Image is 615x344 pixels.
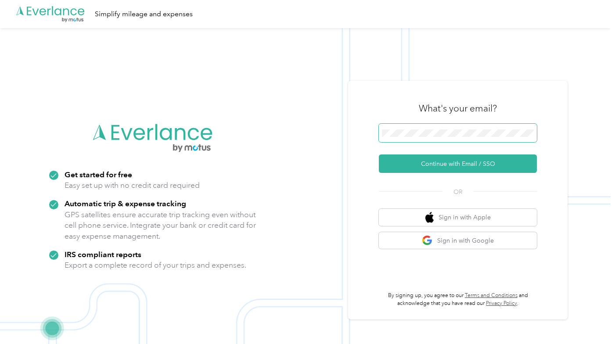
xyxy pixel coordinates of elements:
button: Continue with Email / SSO [379,154,537,173]
div: Simplify mileage and expenses [95,9,193,20]
img: apple logo [425,212,434,223]
p: Easy set up with no credit card required [65,180,200,191]
img: google logo [422,235,433,246]
button: apple logoSign in with Apple [379,209,537,226]
strong: Get started for free [65,170,132,179]
button: google logoSign in with Google [379,232,537,249]
strong: IRS compliant reports [65,250,141,259]
p: By signing up, you agree to our and acknowledge that you have read our . [379,292,537,307]
span: OR [442,187,473,197]
h3: What's your email? [419,102,497,115]
p: Export a complete record of your trips and expenses. [65,260,246,271]
a: Privacy Policy [486,300,517,307]
strong: Automatic trip & expense tracking [65,199,186,208]
p: GPS satellites ensure accurate trip tracking even without cell phone service. Integrate your bank... [65,209,256,242]
a: Terms and Conditions [465,292,518,299]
